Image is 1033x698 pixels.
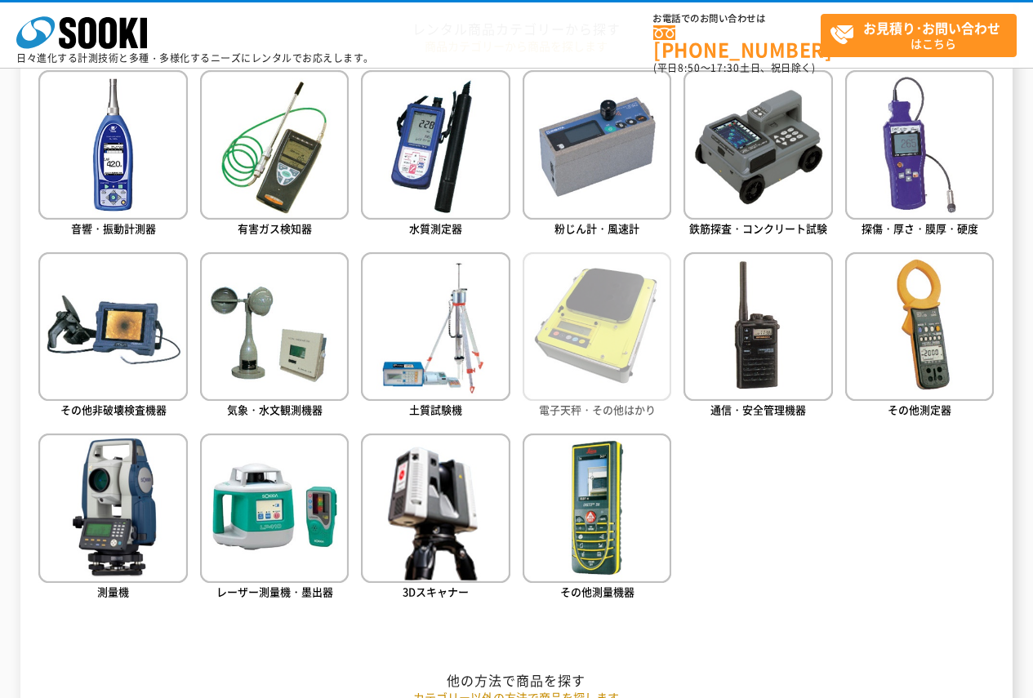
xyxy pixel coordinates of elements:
span: 有害ガス検知器 [238,220,312,236]
span: はこちら [830,15,1016,56]
span: 通信・安全管理機器 [710,402,806,417]
span: その他測定器 [888,402,951,417]
a: 気象・水文観測機器 [200,252,349,421]
img: 通信・安全管理機器 [683,252,832,401]
a: 有害ガス検知器 [200,70,349,239]
span: レーザー測量機・墨出器 [216,584,333,599]
a: 3Dスキャナー [361,433,510,602]
img: 音響・振動計測器 [38,70,187,219]
h2: 他の方法で商品を探す [38,672,994,689]
span: 気象・水文観測機器 [227,402,323,417]
a: 粉じん計・風速計 [523,70,671,239]
span: 水質測定器 [409,220,462,236]
span: 土質試験機 [409,402,462,417]
a: 探傷・厚さ・膜厚・硬度 [845,70,994,239]
span: お電話でのお問い合わせは [653,14,821,24]
a: その他測量機器 [523,433,671,602]
img: 有害ガス検知器 [200,70,349,219]
img: その他非破壊検査機器 [38,252,187,401]
img: 粉じん計・風速計 [523,70,671,219]
span: 8:50 [678,60,701,75]
strong: お見積り･お問い合わせ [863,18,1000,38]
span: その他測量機器 [560,584,634,599]
img: その他測量機器 [523,433,671,582]
a: 水質測定器 [361,70,510,239]
span: その他非破壊検査機器 [60,402,167,417]
a: 通信・安全管理機器 [683,252,832,421]
span: (平日 ～ 土日、祝日除く) [653,60,815,75]
img: 電子天秤・その他はかり [523,252,671,401]
a: 電子天秤・その他はかり [523,252,671,421]
a: 鉄筋探査・コンクリート試験 [683,70,832,239]
a: レーザー測量機・墨出器 [200,433,349,602]
a: 音響・振動計測器 [38,70,187,239]
a: その他非破壊検査機器 [38,252,187,421]
span: 3Dスキャナー [403,584,469,599]
a: お見積り･お問い合わせはこちら [821,14,1017,57]
img: 探傷・厚さ・膜厚・硬度 [845,70,994,219]
span: 粉じん計・風速計 [554,220,639,236]
span: 測量機 [97,584,129,599]
img: 測量機 [38,433,187,582]
a: 測量機 [38,433,187,602]
p: 日々進化する計測技術と多種・多様化するニーズにレンタルでお応えします。 [16,53,374,63]
span: 音響・振動計測器 [71,220,156,236]
span: 探傷・厚さ・膜厚・硬度 [862,220,978,236]
a: [PHONE_NUMBER] [653,25,821,59]
img: 土質試験機 [361,252,510,401]
a: その他測定器 [845,252,994,421]
img: その他測定器 [845,252,994,401]
a: 土質試験機 [361,252,510,421]
span: 鉄筋探査・コンクリート試験 [689,220,827,236]
img: 気象・水文観測機器 [200,252,349,401]
span: 17:30 [710,60,740,75]
img: 水質測定器 [361,70,510,219]
img: レーザー測量機・墨出器 [200,433,349,582]
img: 3Dスキャナー [361,433,510,582]
img: 鉄筋探査・コンクリート試験 [683,70,832,219]
span: 電子天秤・その他はかり [539,402,656,417]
